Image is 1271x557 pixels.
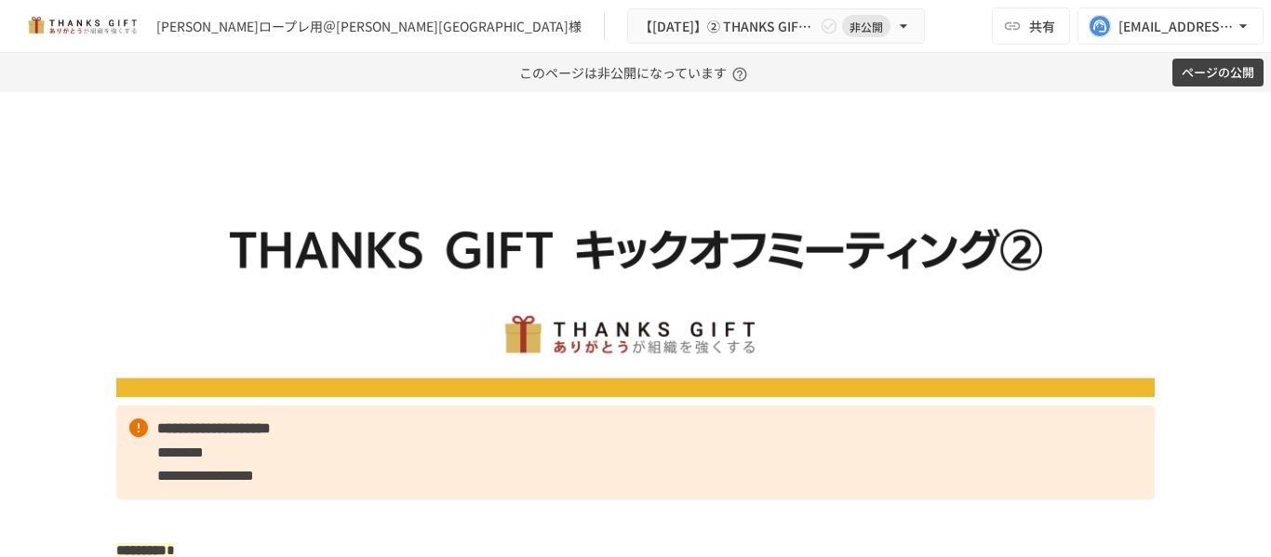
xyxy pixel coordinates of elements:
[627,8,925,45] button: 【[DATE]】② THANKS GIFTキックオフMTG非公開
[519,53,753,92] p: このページは非公開になっています
[116,138,1155,397] img: DQqB4zCuRvHwOxrHXRba0Qwl6GF0LhVVkzBhhMhROoq
[1077,7,1264,45] button: [EMAIL_ADDRESS][DOMAIN_NAME]
[992,7,1070,45] button: 共有
[1118,15,1234,38] div: [EMAIL_ADDRESS][DOMAIN_NAME]
[156,17,582,36] div: [PERSON_NAME]ロープレ用＠[PERSON_NAME][GEOGRAPHIC_DATA]様
[842,17,890,36] span: 非公開
[639,15,816,38] span: 【[DATE]】② THANKS GIFTキックオフMTG
[1172,59,1264,87] button: ページの公開
[22,11,141,41] img: mMP1OxWUAhQbsRWCurg7vIHe5HqDpP7qZo7fRoNLXQh
[1029,16,1055,36] span: 共有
